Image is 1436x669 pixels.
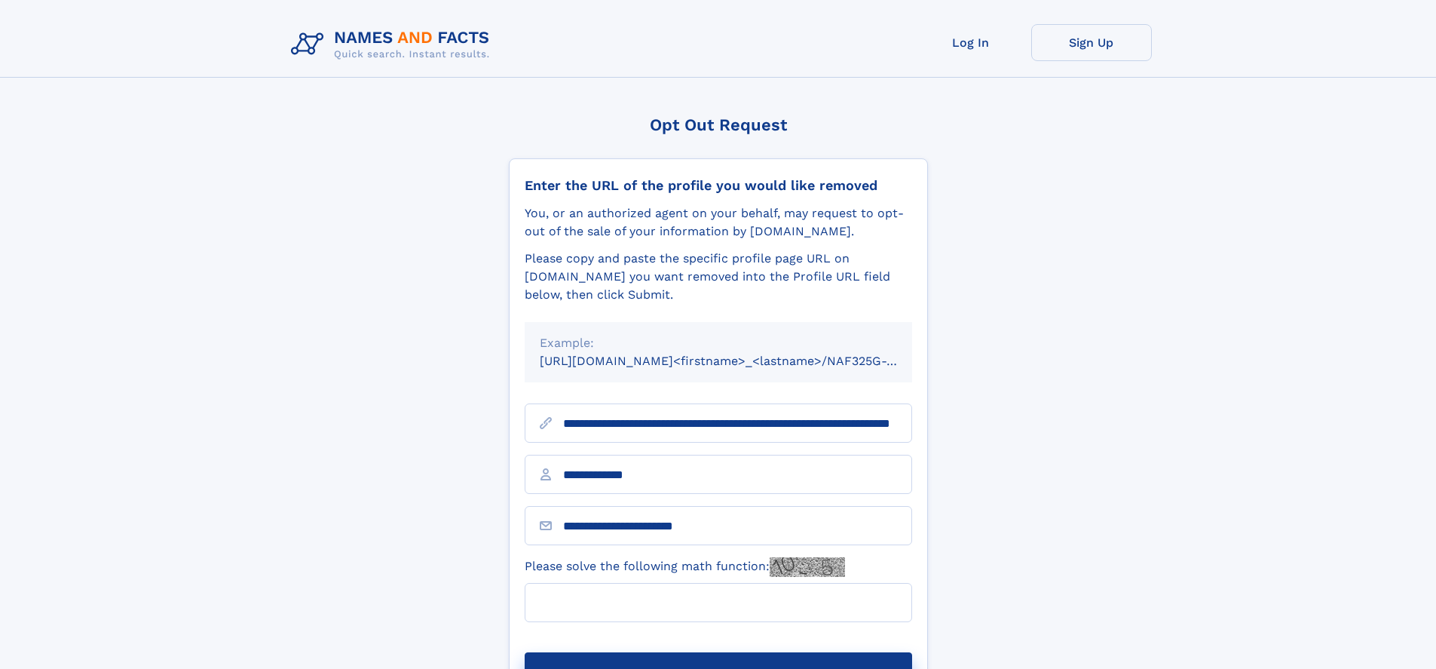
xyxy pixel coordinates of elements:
div: Please copy and paste the specific profile page URL on [DOMAIN_NAME] you want removed into the Pr... [525,250,912,304]
label: Please solve the following math function: [525,557,845,577]
a: Sign Up [1031,24,1152,61]
div: Example: [540,334,897,352]
div: Opt Out Request [509,115,928,134]
div: Enter the URL of the profile you would like removed [525,177,912,194]
div: You, or an authorized agent on your behalf, may request to opt-out of the sale of your informatio... [525,204,912,241]
small: [URL][DOMAIN_NAME]<firstname>_<lastname>/NAF325G-xxxxxxxx [540,354,941,368]
img: Logo Names and Facts [285,24,502,65]
a: Log In [911,24,1031,61]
